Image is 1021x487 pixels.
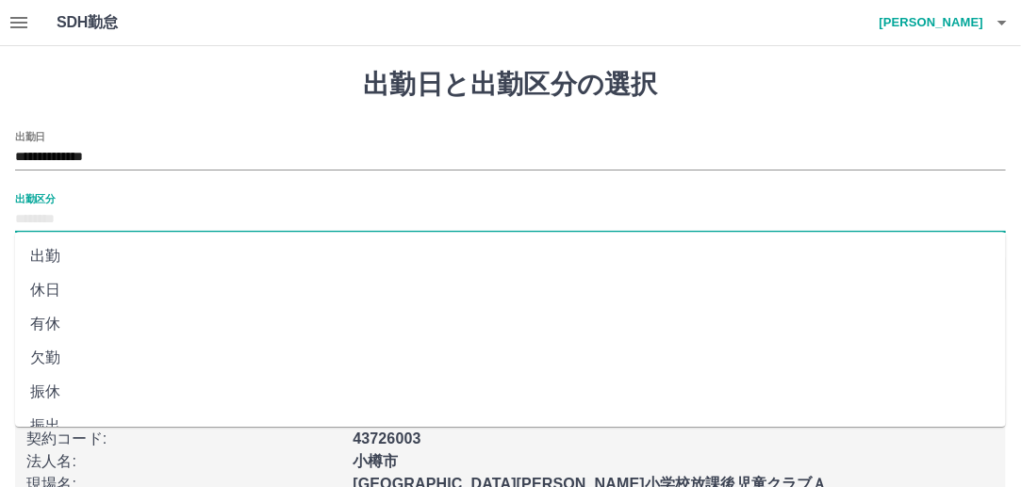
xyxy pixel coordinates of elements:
b: 43726003 [353,430,420,446]
li: 振出 [15,409,1006,443]
li: 振休 [15,375,1006,409]
li: 有休 [15,307,1006,341]
label: 出勤日 [15,129,45,143]
p: 法人名 : [26,450,341,473]
li: 出勤 [15,239,1006,273]
li: 欠勤 [15,341,1006,375]
h1: 出勤日と出勤区分の選択 [15,69,1006,101]
label: 出勤区分 [15,191,55,205]
li: 休日 [15,273,1006,307]
p: 契約コード : [26,428,341,450]
b: 小樽市 [353,453,398,469]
